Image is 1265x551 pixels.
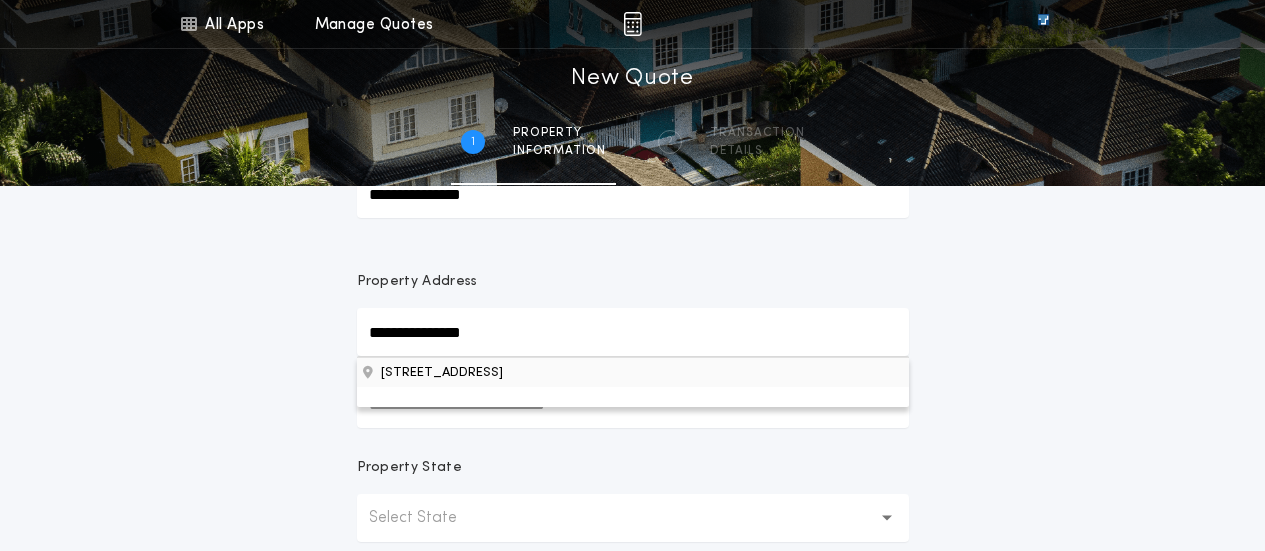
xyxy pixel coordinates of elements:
img: vs-icon [1001,14,1085,34]
button: Select State [357,494,909,542]
h1: New Quote [571,63,693,95]
img: img [623,12,642,36]
span: details [710,143,805,159]
p: Property Address [357,272,909,292]
input: Prepared For [357,170,909,218]
button: Property Address [357,357,909,387]
h2: 2 [666,134,673,150]
span: Property [513,125,606,141]
span: information [513,143,606,159]
span: Transaction [710,125,805,141]
h2: 1 [471,134,475,150]
p: Property State [357,458,462,478]
p: Select State [369,506,489,530]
